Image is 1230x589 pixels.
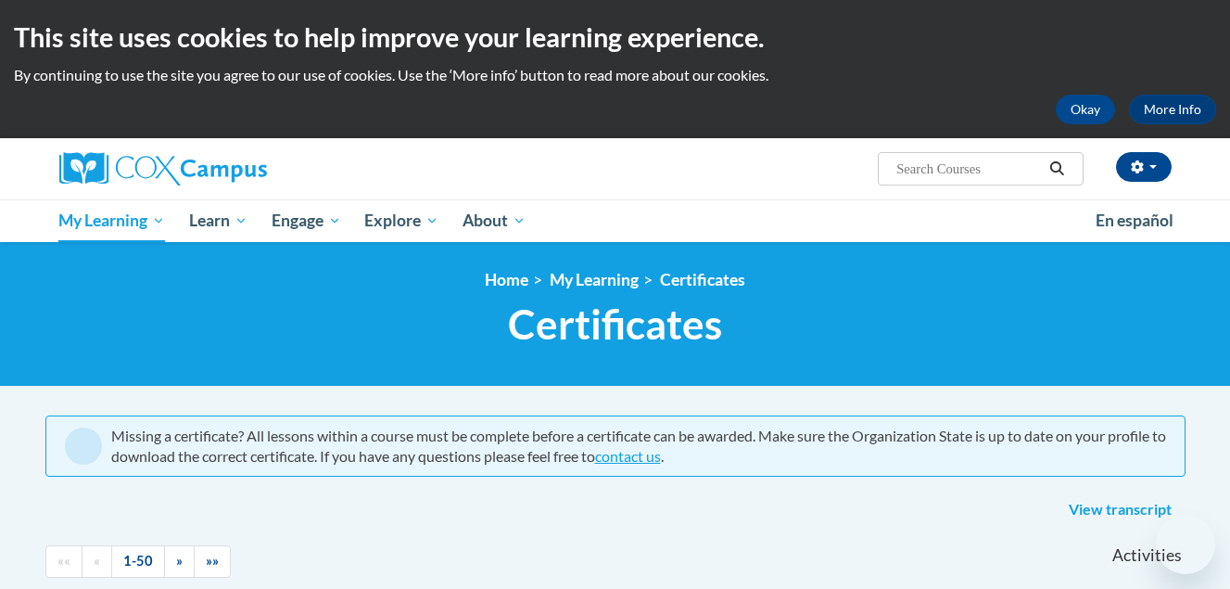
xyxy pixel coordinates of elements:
p: By continuing to use the site you agree to our use of cookies. Use the ‘More info’ button to read... [14,65,1216,85]
div: Main menu [32,199,1199,242]
span: Engage [272,210,341,232]
h2: This site uses cookies to help improve your learning experience. [14,19,1216,56]
a: Cox Campus [59,152,412,186]
a: My Learning [550,270,639,289]
a: About [450,199,538,242]
a: Next [164,545,195,578]
a: Home [485,270,528,289]
a: More Info [1129,95,1216,124]
a: 1-50 [111,545,165,578]
div: Missing a certificate? All lessons within a course must be complete before a certificate can be a... [111,426,1166,467]
span: About [463,210,526,232]
span: Activities [1112,545,1182,566]
a: Certificates [660,270,745,289]
button: Search [1043,158,1071,180]
a: contact us [595,447,661,465]
a: My Learning [47,199,178,242]
button: Account Settings [1116,152,1172,182]
span: Learn [189,210,247,232]
iframe: Button to launch messaging window [1156,515,1215,574]
img: Cox Campus [59,152,267,186]
span: En español [1096,211,1173,230]
a: Engage [260,199,353,242]
a: Begining [45,545,82,578]
a: En español [1084,201,1186,240]
input: Search Courses [894,158,1043,180]
a: Previous [82,545,112,578]
span: « [94,553,100,569]
span: My Learning [58,210,165,232]
button: Okay [1056,95,1115,124]
span: »» [206,553,219,569]
span: Explore [364,210,438,232]
a: Explore [352,199,450,242]
a: End [194,545,231,578]
a: View transcript [1055,495,1186,525]
span: Certificates [508,300,722,349]
span: » [176,553,183,569]
span: «« [57,553,70,569]
a: Learn [177,199,260,242]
